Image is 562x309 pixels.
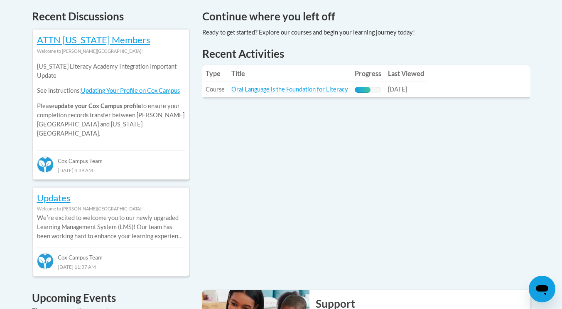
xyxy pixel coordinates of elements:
[32,8,190,25] h4: Recent Discussions
[37,192,71,203] a: Updates
[231,86,348,93] a: Oral Language is the Foundation for Literacy
[37,247,185,262] div: Cox Campus Team
[385,65,427,82] th: Last Viewed
[37,86,185,95] p: See instructions:
[37,213,185,241] p: Weʹre excited to welcome you to our newly upgraded Learning Management System (LMS)! Our team has...
[37,56,185,144] div: Please to ensure your completion records transfer between [PERSON_NAME][GEOGRAPHIC_DATA] and [US_...
[81,87,180,94] a: Updating Your Profile on Cox Campus
[54,102,141,109] b: update your Cox Campus profile
[37,47,185,56] div: Welcome to [PERSON_NAME][GEOGRAPHIC_DATA]!
[37,262,185,271] div: [DATE] 11:37 AM
[37,150,185,165] div: Cox Campus Team
[37,156,54,173] img: Cox Campus Team
[37,34,150,45] a: ATTN [US_STATE] Members
[206,86,225,93] span: Course
[37,253,54,269] img: Cox Campus Team
[32,290,190,306] h4: Upcoming Events
[37,166,185,175] div: [DATE] 4:39 AM
[388,86,407,93] span: [DATE]
[351,65,385,82] th: Progress
[228,65,351,82] th: Title
[202,8,530,25] h4: Continue where you left off
[355,87,371,93] div: Progress, %
[202,46,530,61] h1: Recent Activities
[37,204,185,213] div: Welcome to [PERSON_NAME][GEOGRAPHIC_DATA]!
[529,276,555,302] iframe: Button to launch messaging window
[37,62,185,80] p: [US_STATE] Literacy Academy Integration Important Update
[202,65,228,82] th: Type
